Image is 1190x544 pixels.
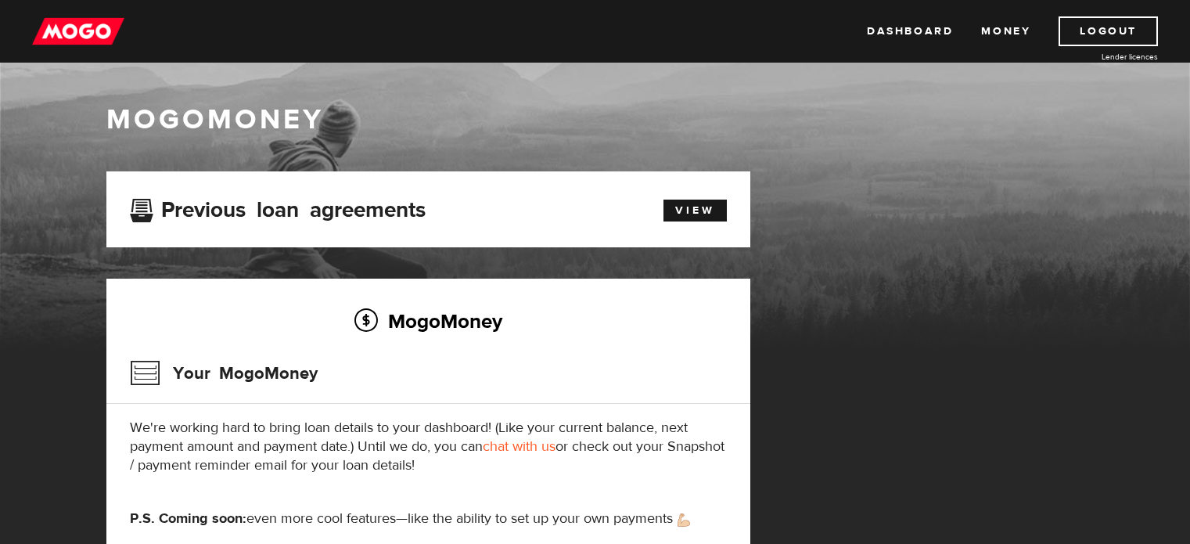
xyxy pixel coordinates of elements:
[32,16,124,46] img: mogo_logo-11ee424be714fa7cbb0f0f49df9e16ec.png
[981,16,1030,46] a: Money
[483,438,555,456] a: chat with us
[130,510,727,528] p: even more cool features—like the ability to set up your own payments
[130,353,318,394] h3: Your MogoMoney
[130,419,727,475] p: We're working hard to bring loan details to your dashboard! (Like your current balance, next paym...
[678,513,690,527] img: strong arm emoji
[130,197,426,218] h3: Previous loan agreements
[1124,478,1190,544] iframe: LiveChat chat widget
[130,304,727,337] h2: MogoMoney
[663,200,727,222] a: View
[867,16,953,46] a: Dashboard
[130,510,246,528] strong: P.S. Coming soon:
[106,103,1084,136] h1: MogoMoney
[1059,16,1158,46] a: Logout
[1041,51,1158,63] a: Lender licences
